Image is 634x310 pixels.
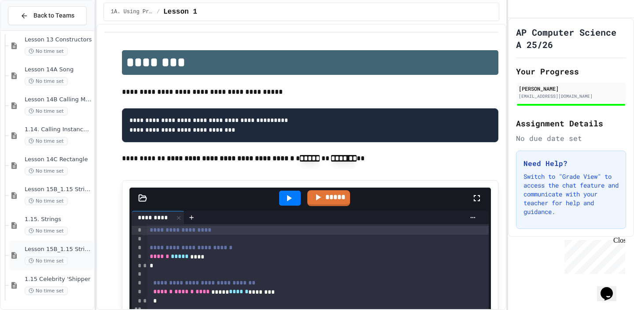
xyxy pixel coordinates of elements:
h2: Your Progress [516,65,626,77]
span: No time set [25,167,68,175]
span: 1.15. Strings [25,216,92,223]
span: No time set [25,197,68,205]
span: No time set [25,137,68,145]
span: No time set [25,227,68,235]
span: No time set [25,107,68,115]
h2: Assignment Details [516,117,626,129]
span: Lesson 14B Calling Methods with Parameters [25,96,92,103]
span: 1A. Using Primitives [111,8,153,15]
span: No time set [25,287,68,295]
span: 1.15 Celebrity 'Shipper [25,276,92,283]
span: Back to Teams [33,11,74,20]
div: Chat with us now!Close [4,4,61,56]
span: Lesson 15B_1.15 String Methods Practice [25,246,92,253]
h3: Need Help? [523,158,619,169]
span: Lesson 14C Rectangle [25,156,92,163]
span: No time set [25,257,68,265]
button: Back to Teams [8,6,87,25]
span: / [157,8,160,15]
iframe: chat widget [597,275,625,301]
span: Lesson 15B_1.15 String Methods Demonstration [25,186,92,193]
h1: AP Computer Science A 25/26 [516,26,626,51]
div: [EMAIL_ADDRESS][DOMAIN_NAME] [519,93,623,100]
div: No due date set [516,133,626,144]
p: Switch to "Grade View" to access the chat feature and communicate with your teacher for help and ... [523,172,619,216]
span: No time set [25,47,68,55]
span: Lesson 14A Song [25,66,92,74]
span: No time set [25,77,68,85]
iframe: chat widget [561,236,625,274]
span: Lesson 13 Constructors [25,36,92,44]
span: 1.14. Calling Instance Methods [25,126,92,133]
span: Lesson 1 [163,7,197,17]
div: [PERSON_NAME] [519,85,623,92]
